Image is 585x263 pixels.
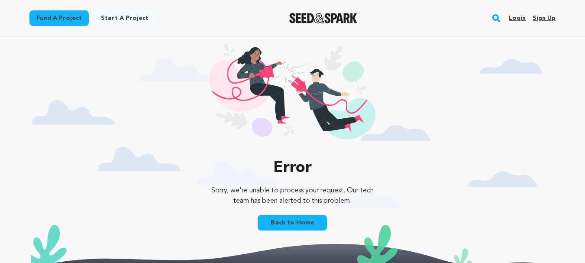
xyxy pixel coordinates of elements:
a: Start a project [94,10,155,26]
a: Seed&Spark Homepage [289,13,357,23]
img: 404 illustration [210,44,375,151]
p: Sorry, we're unable to process your request. Our tech team has been alerted to this problem. [205,185,380,206]
a: Sign up [533,11,556,25]
a: Login [509,11,526,25]
a: Back to Home [258,215,327,231]
a: Fund a project [29,10,89,26]
img: Seed&Spark Logo Dark Mode [289,13,357,23]
p: Error [205,159,380,177]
